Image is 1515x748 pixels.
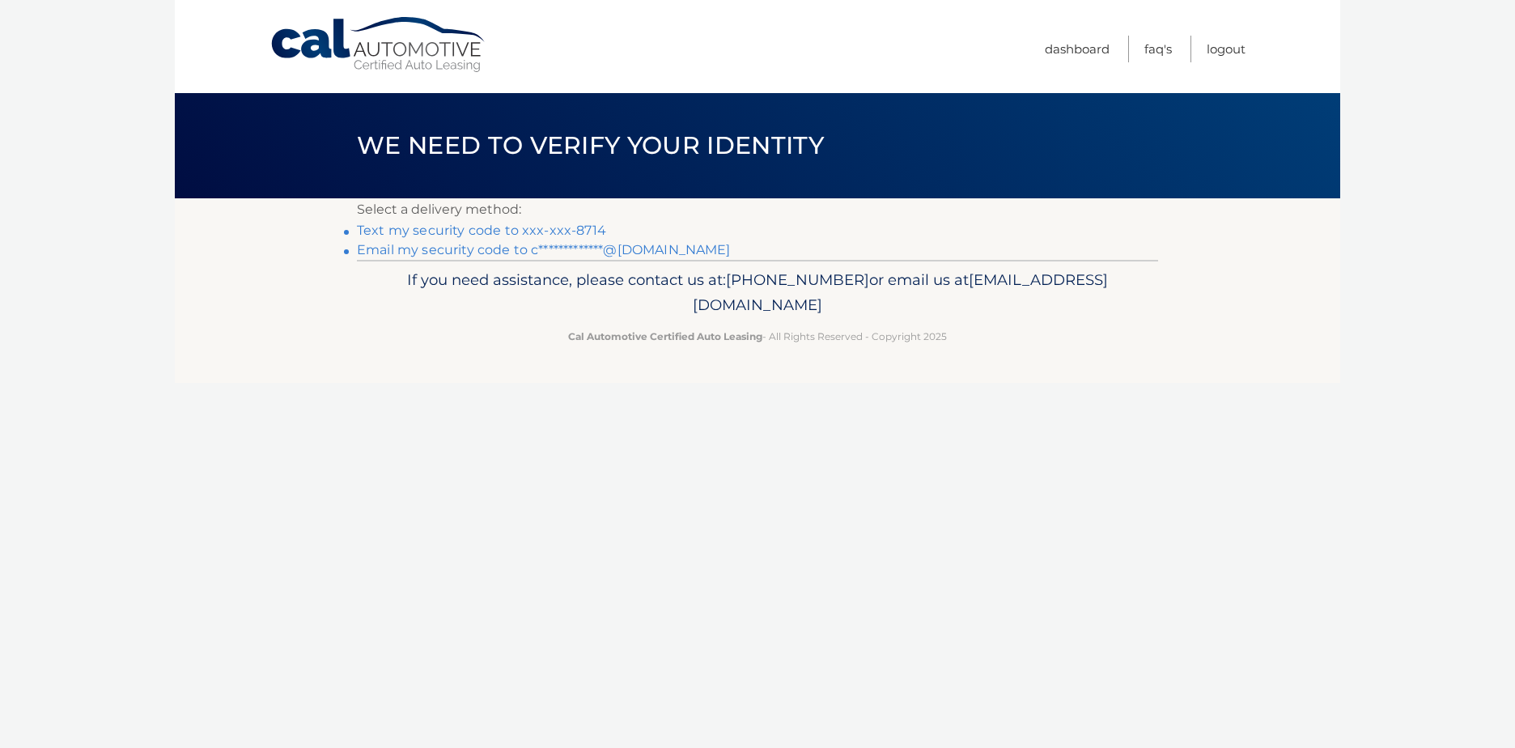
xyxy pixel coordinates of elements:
a: Cal Automotive [269,16,488,74]
strong: Cal Automotive Certified Auto Leasing [568,330,762,342]
a: Dashboard [1045,36,1110,62]
p: If you need assistance, please contact us at: or email us at [367,267,1148,319]
span: [PHONE_NUMBER] [726,270,869,289]
a: Text my security code to xxx-xxx-8714 [357,223,606,238]
p: Select a delivery method: [357,198,1158,221]
a: Logout [1207,36,1246,62]
a: FAQ's [1144,36,1172,62]
p: - All Rights Reserved - Copyright 2025 [367,328,1148,345]
span: We need to verify your identity [357,130,824,160]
